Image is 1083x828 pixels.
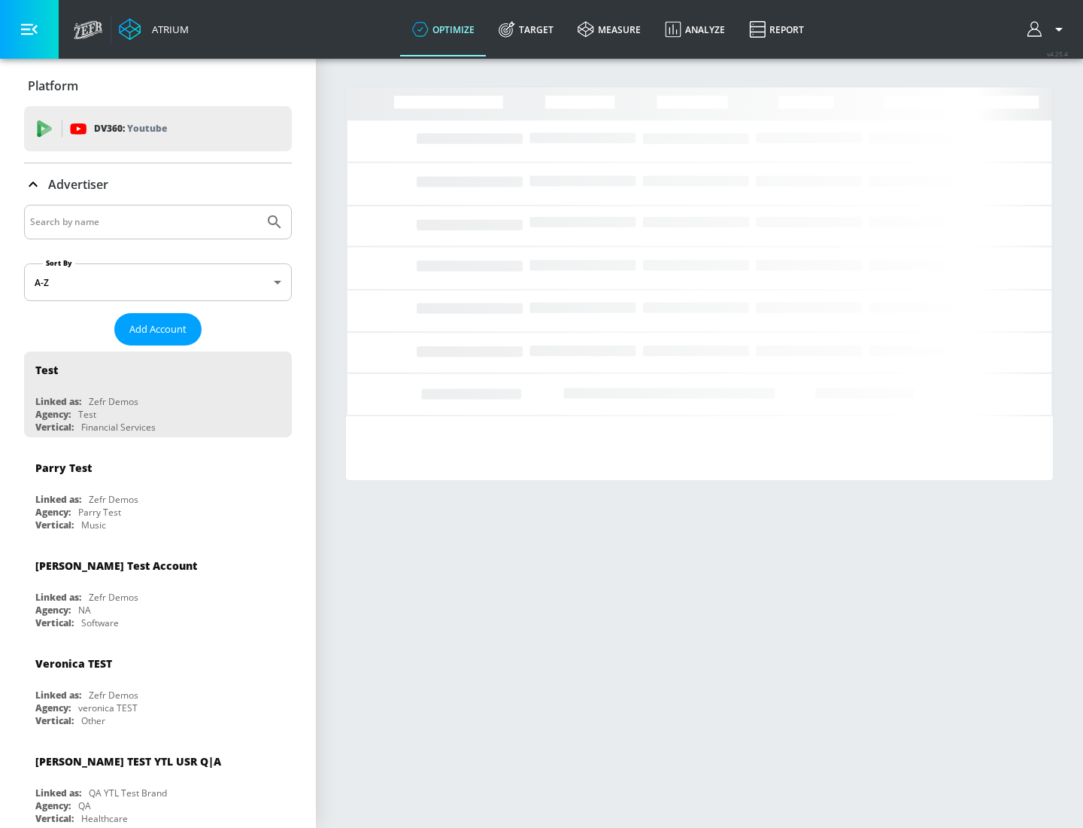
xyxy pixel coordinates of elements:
div: Zefr Demos [89,689,138,702]
a: Target [487,2,566,56]
input: Search by name [30,212,258,232]
div: veronica TEST [78,702,138,714]
a: Report [737,2,816,56]
div: [PERSON_NAME] TEST YTL USR Q|A [35,754,221,769]
div: Parry TestLinked as:Zefr DemosAgency:Parry TestVertical:Music [24,449,292,535]
p: Advertiser [48,176,108,193]
div: Software [81,616,119,629]
div: Parry Test [35,461,92,475]
div: Vertical: [35,421,74,434]
div: Zefr Demos [89,591,138,604]
p: Youtube [127,120,167,136]
label: Sort By [43,258,75,268]
div: Music [81,519,106,531]
div: Vertical: [35,519,74,531]
div: A-Z [24,263,292,301]
div: Agency: [35,604,71,616]
div: Vertical: [35,812,74,825]
div: Zefr Demos [89,493,138,506]
div: Platform [24,65,292,107]
div: [PERSON_NAME] Test AccountLinked as:Zefr DemosAgency:NAVertical:Software [24,547,292,633]
p: Platform [28,78,78,94]
div: Zefr Demos [89,395,138,408]
div: Healthcare [81,812,128,825]
div: Veronica TEST [35,656,112,671]
div: Advertiser [24,163,292,205]
a: optimize [400,2,487,56]
a: Analyze [653,2,737,56]
p: DV360: [94,120,167,137]
div: TestLinked as:Zefr DemosAgency:TestVertical:Financial Services [24,352,292,437]
div: Other [81,714,105,727]
div: Linked as: [35,689,81,702]
div: Agency: [35,506,71,519]
div: Vertical: [35,714,74,727]
button: Add Account [114,313,202,346]
div: Linked as: [35,493,81,506]
div: Agency: [35,799,71,812]
div: Financial Services [81,421,156,434]
a: Atrium [119,18,189,41]
div: Vertical: [35,616,74,629]
div: DV360: Youtube [24,106,292,151]
div: Test [35,363,58,377]
div: QA [78,799,91,812]
div: QA YTL Test Brand [89,787,167,799]
div: Agency: [35,702,71,714]
div: Veronica TESTLinked as:Zefr DemosAgency:veronica TESTVertical:Other [24,645,292,731]
div: Parry Test [78,506,121,519]
div: Test [78,408,96,421]
div: NA [78,604,91,616]
span: Add Account [129,321,187,338]
div: Atrium [146,23,189,36]
div: Linked as: [35,787,81,799]
a: measure [566,2,653,56]
div: Linked as: [35,591,81,604]
div: [PERSON_NAME] Test Account [35,559,197,573]
div: Linked as: [35,395,81,408]
span: v 4.25.4 [1047,50,1068,58]
div: Agency: [35,408,71,421]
